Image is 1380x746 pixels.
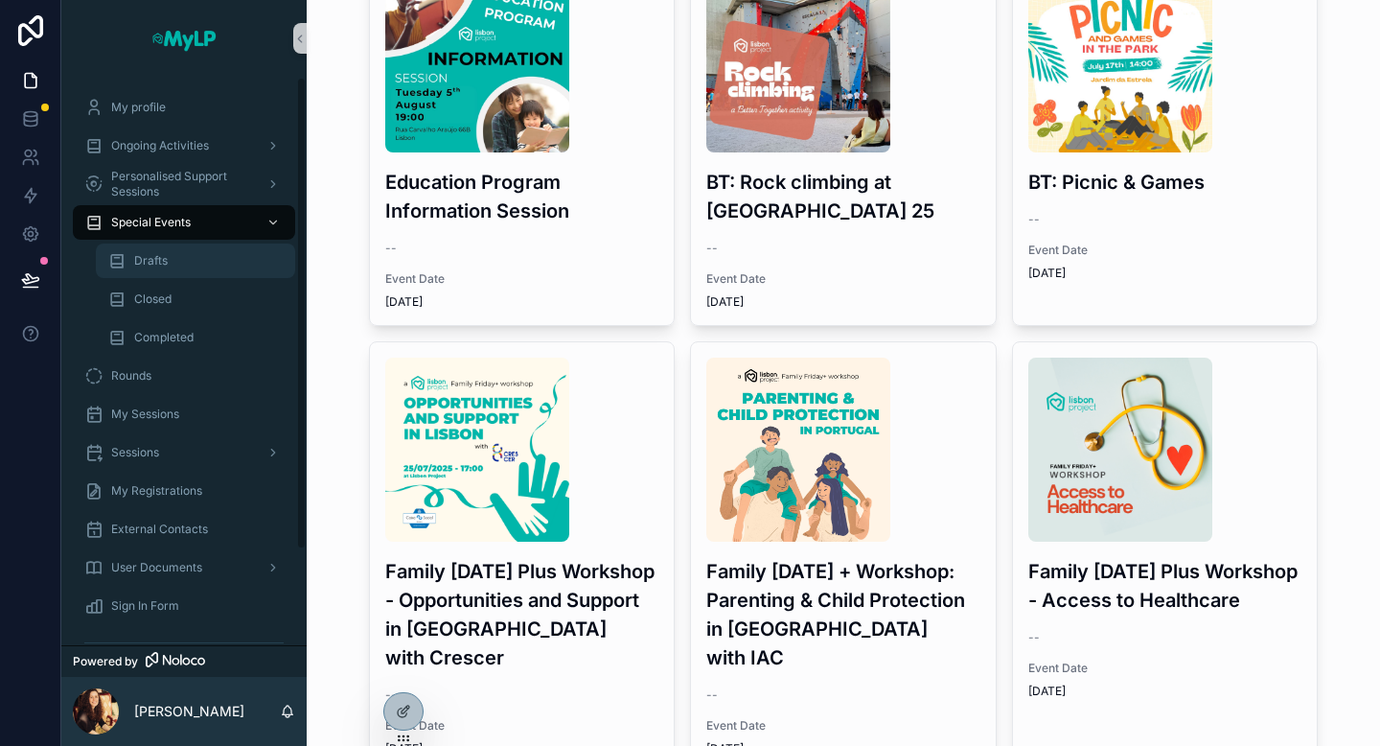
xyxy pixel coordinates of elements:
span: Powered by [73,654,138,669]
h3: Family [DATE] + Workshop: Parenting & Child Protection in [GEOGRAPHIC_DATA] with IAC [706,557,980,672]
span: Personalised Support Sessions [111,169,251,199]
a: Sessions [73,435,295,470]
a: Special Events [73,205,295,240]
span: Completed [134,330,194,345]
a: Ongoing Activities [73,128,295,163]
span: Event Date [1028,661,1302,676]
a: Powered by [61,645,307,677]
span: Drafts [134,253,168,268]
span: My profile [111,100,166,115]
span: -- [385,241,397,256]
a: My Sessions [73,397,295,431]
h3: Family [DATE] Plus Workshop - Opportunities and Support in [GEOGRAPHIC_DATA] with Crescer [385,557,659,672]
a: My profile [73,90,295,125]
img: Access-to-Healthcare---June-(1).png [1028,358,1212,542]
span: Event Date [385,718,659,734]
a: Completed [96,320,295,355]
span: Rounds [111,368,151,384]
span: External Contacts [111,522,208,537]
p: [PERSON_NAME] [134,702,244,721]
span: [DATE] [1028,684,1302,699]
span: User Documents [111,560,202,575]
a: Rounds [73,359,295,393]
span: Event Date [1028,243,1302,258]
h3: Family [DATE] Plus Workshop - Access to Healthcare [1028,557,1302,615]
a: My Registrations [73,474,295,508]
a: Personalised Support Sessions [73,167,295,201]
span: Event Date [706,271,980,287]
span: Ongoing Activities [111,138,209,153]
a: External Contacts [73,512,295,547]
span: -- [1028,630,1040,645]
span: Event Date [385,271,659,287]
a: Sign In Form [73,589,295,623]
span: -- [706,688,718,703]
img: App logo [150,23,218,54]
a: Closed [96,282,295,316]
a: User Documents [73,550,295,585]
span: -- [706,241,718,256]
span: -- [1028,212,1040,227]
span: Special Events [111,215,191,230]
span: -- [385,688,397,703]
span: Sessions [111,445,159,460]
a: Drafts [96,244,295,278]
img: MyLP-(1).jpg [706,358,890,542]
h3: BT: Picnic & Games [1028,168,1302,197]
span: Sign In Form [111,598,179,614]
h3: Education Program Information Session [385,168,659,225]
span: My Registrations [111,483,202,499]
span: [DATE] [1028,266,1302,281]
h3: BT: Rock climbing at [GEOGRAPHIC_DATA] 25 [706,168,980,225]
img: Poster-(11)-(2).png [385,358,569,542]
span: [DATE] [706,294,980,310]
span: [DATE] [385,294,659,310]
span: Closed [134,291,172,307]
div: scrollable content [61,77,307,645]
span: Event Date [706,718,980,734]
span: My Sessions [111,407,179,422]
